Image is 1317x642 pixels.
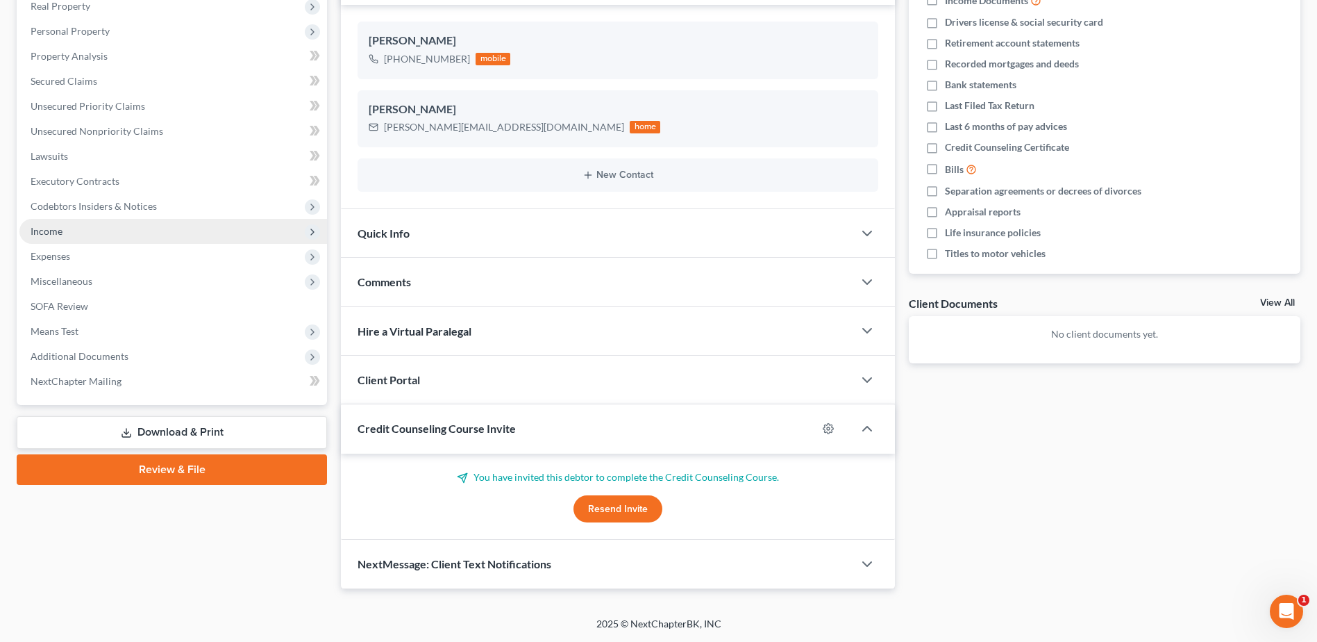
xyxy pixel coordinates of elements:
iframe: Intercom live chat [1270,595,1303,628]
div: [PERSON_NAME][EMAIL_ADDRESS][DOMAIN_NAME] [384,120,624,134]
span: Titles to motor vehicles [945,247,1046,261]
p: You have invited this debtor to complete the Credit Counseling Course. [358,470,878,484]
span: Recorded mortgages and deeds [945,57,1079,71]
span: Hire a Virtual Paralegal [358,324,471,338]
span: 1 [1298,595,1309,606]
a: Lawsuits [19,144,327,169]
span: Secured Claims [31,75,97,87]
span: Means Test [31,325,78,337]
a: Review & File [17,454,327,485]
span: Comments [358,275,411,288]
span: NextChapter Mailing [31,375,121,387]
span: Last 6 months of pay advices [945,120,1067,133]
button: Resend Invite [573,495,662,523]
span: Credit Counseling Course Invite [358,422,516,435]
div: [PERSON_NAME] [369,33,867,49]
span: Personal Property [31,25,110,37]
a: Download & Print [17,416,327,449]
span: Client Portal [358,373,420,386]
a: Secured Claims [19,69,327,94]
div: 2025 © NextChapterBK, INC [263,617,1055,642]
div: home [630,121,660,133]
a: SOFA Review [19,294,327,319]
span: NextMessage: Client Text Notifications [358,557,551,570]
span: Property Analysis [31,50,108,62]
span: Credit Counseling Certificate [945,140,1069,154]
a: View All [1260,298,1295,308]
a: Unsecured Nonpriority Claims [19,119,327,144]
span: Miscellaneous [31,275,92,287]
span: Retirement account statements [945,36,1080,50]
span: Bank statements [945,78,1016,92]
span: Income [31,225,62,237]
a: Property Analysis [19,44,327,69]
span: Quick Info [358,227,410,240]
button: New Contact [369,170,867,181]
span: Separation agreements or decrees of divorces [945,184,1141,198]
span: Bills [945,163,964,176]
span: SOFA Review [31,300,88,312]
div: [PHONE_NUMBER] [384,52,470,66]
div: [PERSON_NAME] [369,101,867,118]
span: Unsecured Priority Claims [31,100,145,112]
span: Drivers license & social security card [945,15,1103,29]
a: Unsecured Priority Claims [19,94,327,119]
p: No client documents yet. [920,327,1289,341]
a: NextChapter Mailing [19,369,327,394]
div: Client Documents [909,296,998,311]
span: Codebtors Insiders & Notices [31,200,157,212]
span: Expenses [31,250,70,262]
span: Lawsuits [31,150,68,162]
a: Executory Contracts [19,169,327,194]
span: Executory Contracts [31,175,119,187]
span: Life insurance policies [945,226,1041,240]
div: mobile [476,53,510,65]
span: Additional Documents [31,350,128,362]
span: Unsecured Nonpriority Claims [31,125,163,137]
span: Last Filed Tax Return [945,99,1034,113]
span: Appraisal reports [945,205,1021,219]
